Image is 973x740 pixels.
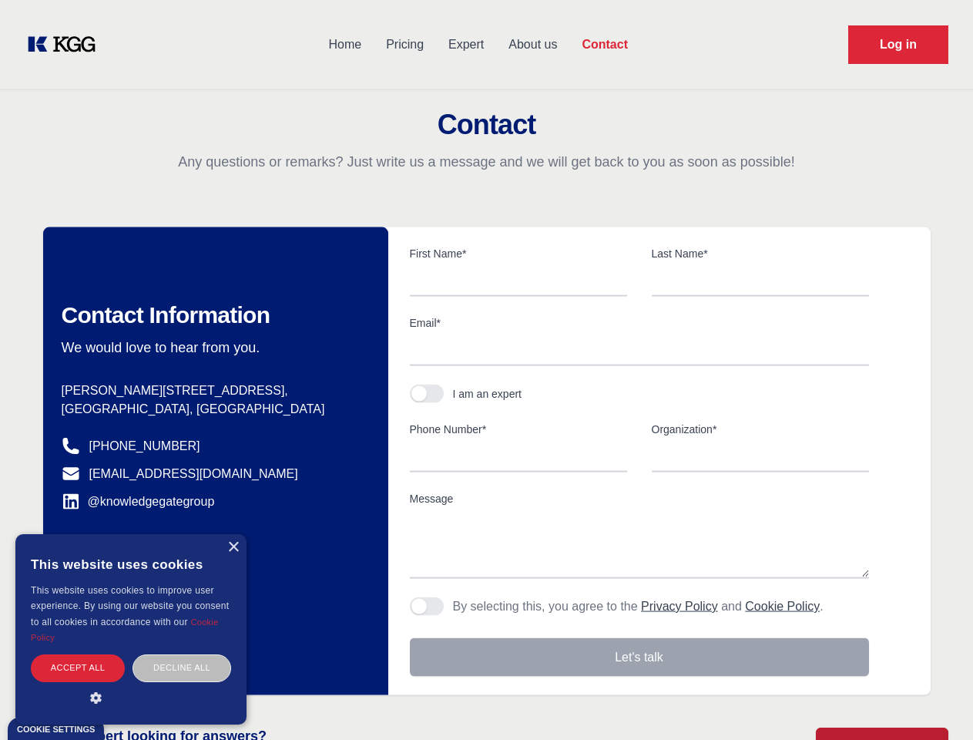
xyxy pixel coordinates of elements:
[25,32,108,57] a: KOL Knowledge Platform: Talk to Key External Experts (KEE)
[227,542,239,553] div: Close
[436,25,496,65] a: Expert
[652,422,869,437] label: Organization*
[410,638,869,677] button: Let's talk
[453,597,824,616] p: By selecting this, you agree to the and .
[652,246,869,261] label: Last Name*
[316,25,374,65] a: Home
[18,153,955,171] p: Any questions or remarks? Just write us a message and we will get back to you as soon as possible!
[31,585,229,627] span: This website uses cookies to improve user experience. By using our website you consent to all coo...
[62,382,364,400] p: [PERSON_NAME][STREET_ADDRESS],
[569,25,640,65] a: Contact
[89,437,200,456] a: [PHONE_NUMBER]
[18,109,955,140] h2: Contact
[31,654,125,681] div: Accept all
[410,246,627,261] label: First Name*
[453,386,522,402] div: I am an expert
[410,315,869,331] label: Email*
[62,400,364,419] p: [GEOGRAPHIC_DATA], [GEOGRAPHIC_DATA]
[89,465,298,483] a: [EMAIL_ADDRESS][DOMAIN_NAME]
[133,654,231,681] div: Decline all
[17,725,95,734] div: Cookie settings
[745,600,820,613] a: Cookie Policy
[62,338,364,357] p: We would love to hear from you.
[496,25,569,65] a: About us
[374,25,436,65] a: Pricing
[896,666,973,740] iframe: Chat Widget
[31,617,219,642] a: Cookie Policy
[31,546,231,583] div: This website uses cookies
[848,25,948,64] a: Request Demo
[410,491,869,506] label: Message
[410,422,627,437] label: Phone Number*
[62,493,215,511] a: @knowledgegategroup
[641,600,718,613] a: Privacy Policy
[62,301,364,329] h2: Contact Information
